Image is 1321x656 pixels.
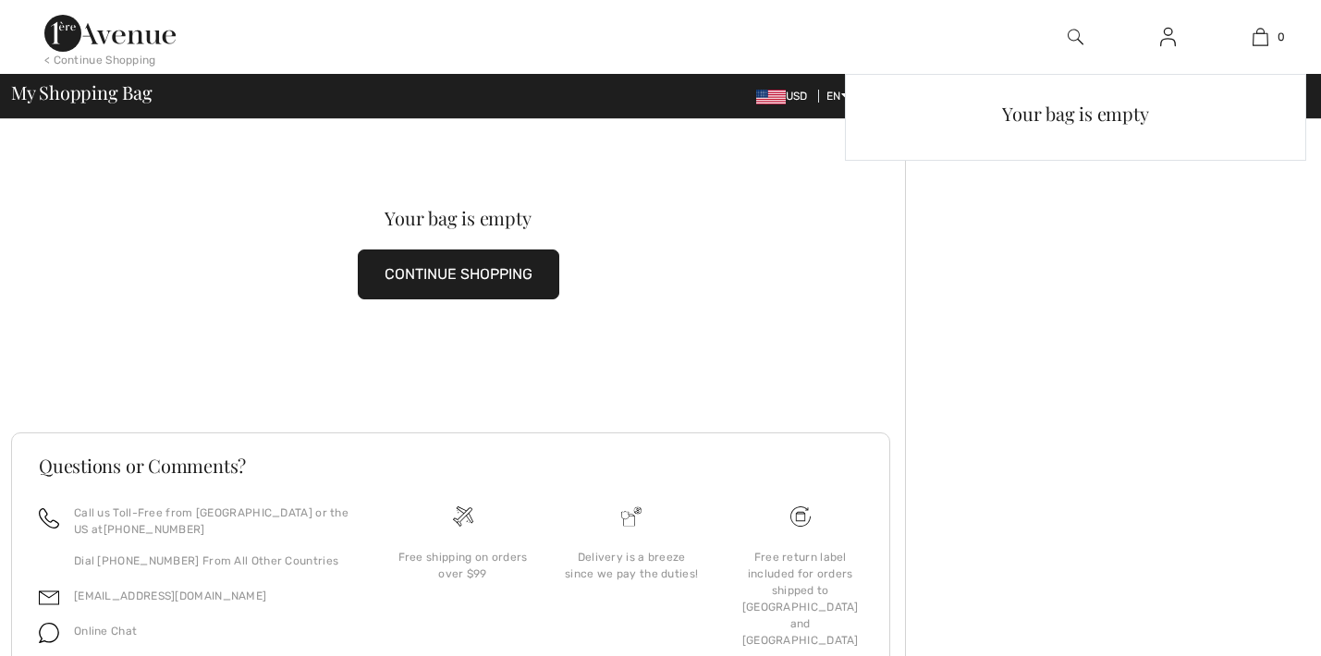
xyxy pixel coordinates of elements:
[55,209,860,227] div: Your bag is empty
[74,625,137,638] span: Online Chat
[44,15,176,52] img: 1ère Avenue
[1278,29,1285,45] span: 0
[1160,26,1176,48] img: My Info
[393,549,532,582] div: Free shipping on orders over $99
[1215,26,1305,48] a: 0
[621,506,642,527] img: Delivery is a breeze since we pay the duties!
[861,90,1290,138] div: Your bag is empty
[39,508,59,528] img: call
[756,90,815,103] span: USD
[1145,26,1191,49] a: Sign In
[74,553,356,569] p: Dial [PHONE_NUMBER] From All Other Countries
[562,549,702,582] div: Delivery is a breeze since we pay the duties!
[1068,26,1083,48] img: search the website
[826,90,850,103] span: EN
[39,623,59,643] img: chat
[39,588,59,608] img: email
[74,504,356,538] p: Call us Toll-Free from [GEOGRAPHIC_DATA] or the US at
[790,506,811,527] img: Free shipping on orders over $99
[11,83,153,102] span: My Shopping Bag
[44,52,156,68] div: < Continue Shopping
[358,249,559,299] button: CONTINUE SHOPPING
[104,523,205,536] a: [PHONE_NUMBER]
[756,90,786,104] img: US Dollar
[730,549,870,649] div: Free return label included for orders shipped to [GEOGRAPHIC_DATA] and [GEOGRAPHIC_DATA]
[74,589,266,602] a: [EMAIL_ADDRESS][DOMAIN_NAME]
[453,506,473,527] img: Free shipping on orders over $99
[1253,26,1268,48] img: My Bag
[39,456,862,475] h3: Questions or Comments?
